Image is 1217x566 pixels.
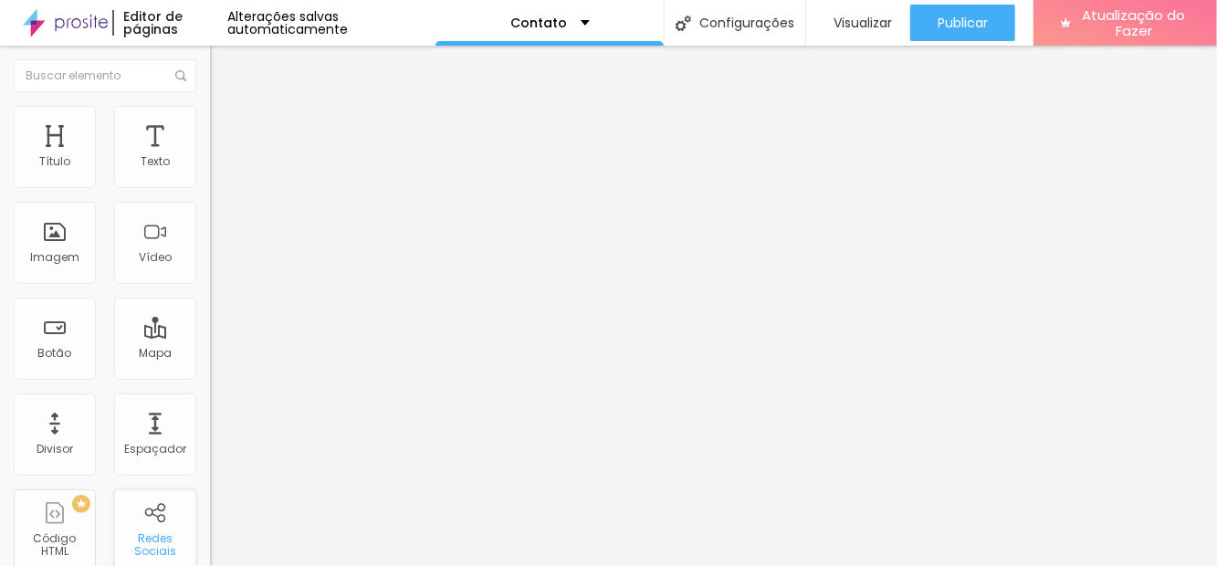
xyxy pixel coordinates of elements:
font: Espaçador [124,441,186,456]
font: Código HTML [34,530,77,559]
font: Botão [38,345,72,361]
font: Título [39,153,70,169]
font: Vídeo [139,249,172,265]
input: Buscar elemento [14,59,196,92]
font: Imagem [30,249,79,265]
img: Ícone [676,16,691,31]
font: Publicar [938,14,988,32]
img: Ícone [175,70,186,81]
font: Configurações [700,14,795,32]
font: Redes Sociais [134,530,176,559]
font: Mapa [139,345,172,361]
font: Visualizar [834,14,892,32]
font: Contato [510,14,567,32]
button: Visualizar [806,5,910,41]
font: Atualização do Fazer [1083,5,1186,40]
font: Divisor [37,441,73,456]
font: Alterações salvas automaticamente [227,7,348,38]
font: Editor de páginas [123,7,183,38]
font: Texto [141,153,170,169]
button: Publicar [910,5,1015,41]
